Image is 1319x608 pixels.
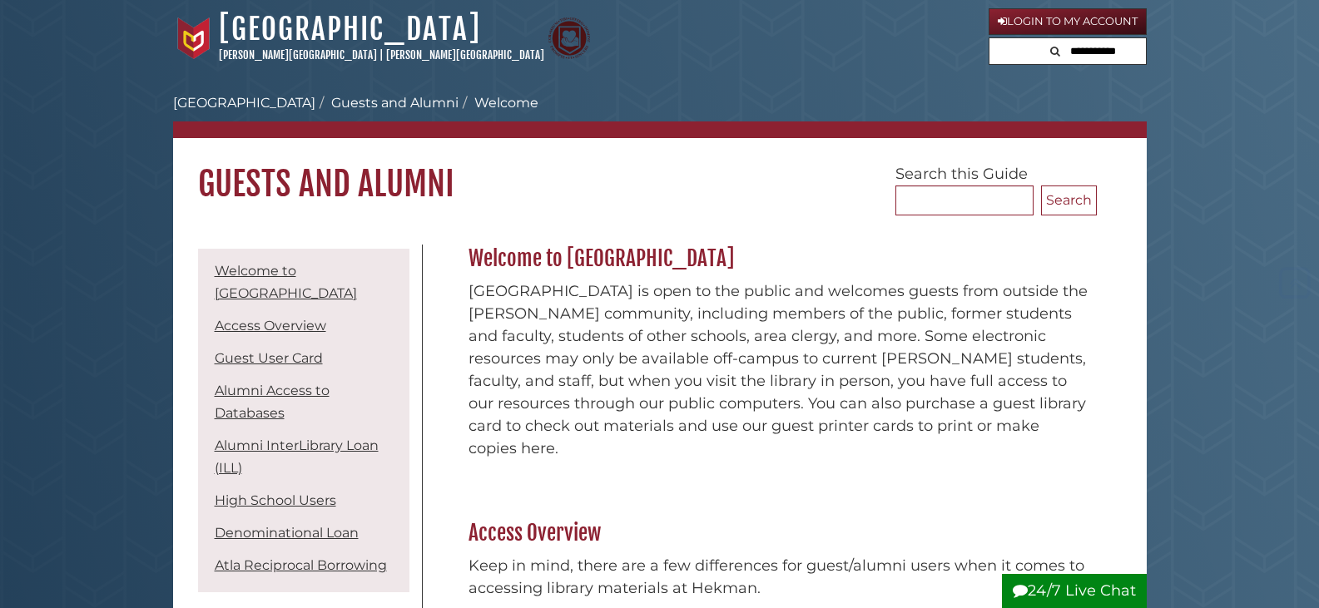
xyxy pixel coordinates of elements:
[198,245,409,601] div: Guide Pages
[215,350,323,366] a: Guest User Card
[386,48,544,62] a: [PERSON_NAME][GEOGRAPHIC_DATA]
[215,383,330,421] a: Alumni Access to Databases
[215,263,357,301] a: Welcome to [GEOGRAPHIC_DATA]
[1275,274,1315,292] a: Back to Top
[1050,46,1060,57] i: Search
[1045,38,1065,61] button: Search
[173,17,215,59] img: Calvin University
[215,525,359,541] a: Denominational Loan
[173,138,1147,205] h1: Guests and Alumni
[219,48,377,62] a: [PERSON_NAME][GEOGRAPHIC_DATA]
[215,437,379,476] a: Alumni InterLibrary Loan (ILL)
[331,95,459,111] a: Guests and Alumni
[379,48,384,62] span: |
[469,280,1088,460] p: [GEOGRAPHIC_DATA] is open to the public and welcomes guests from outside the [PERSON_NAME] commun...
[215,492,336,508] a: High School Users
[548,17,590,59] img: Calvin Theological Seminary
[989,8,1147,35] a: Login to My Account
[1002,574,1147,608] button: 24/7 Live Chat
[460,245,1097,272] h2: Welcome to [GEOGRAPHIC_DATA]
[215,318,326,334] a: Access Overview
[219,11,481,47] a: [GEOGRAPHIC_DATA]
[1041,185,1097,215] button: Search
[215,557,387,573] a: Atla Reciprocal Borrowing
[173,93,1147,138] nav: breadcrumb
[460,520,1097,546] h2: Access Overview
[469,555,1088,600] p: Keep in mind, there are a few differences for guest/alumni users when it comes to accessing libra...
[173,95,315,111] a: [GEOGRAPHIC_DATA]
[459,93,538,113] li: Welcome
